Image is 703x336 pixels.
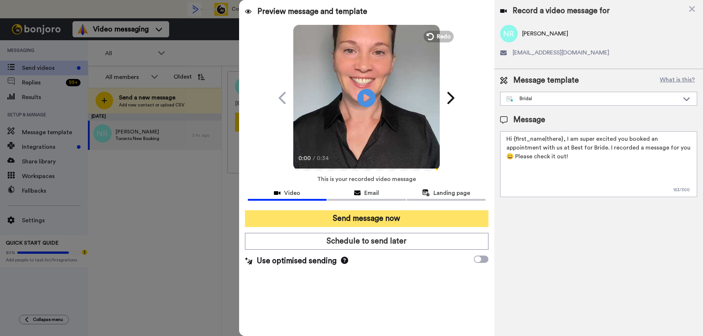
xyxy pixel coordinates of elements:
[245,210,488,227] button: Send message now
[506,96,513,102] img: nextgen-template.svg
[245,233,488,250] button: Schedule to send later
[500,131,697,197] textarea: Hi {first_name|there}, I am super excited you booked an appointment with us at Best for Bride. I ...
[317,154,330,163] span: 0:34
[257,256,336,267] span: Use optimised sending
[434,189,470,197] span: Landing page
[298,154,311,163] span: 0:00
[513,75,579,86] span: Message template
[284,189,300,197] span: Video
[506,95,679,102] div: Bridal
[317,171,416,187] span: This is your recorded video message
[364,189,379,197] span: Email
[658,75,697,86] button: What is this?
[313,154,315,163] span: /
[513,114,545,125] span: Message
